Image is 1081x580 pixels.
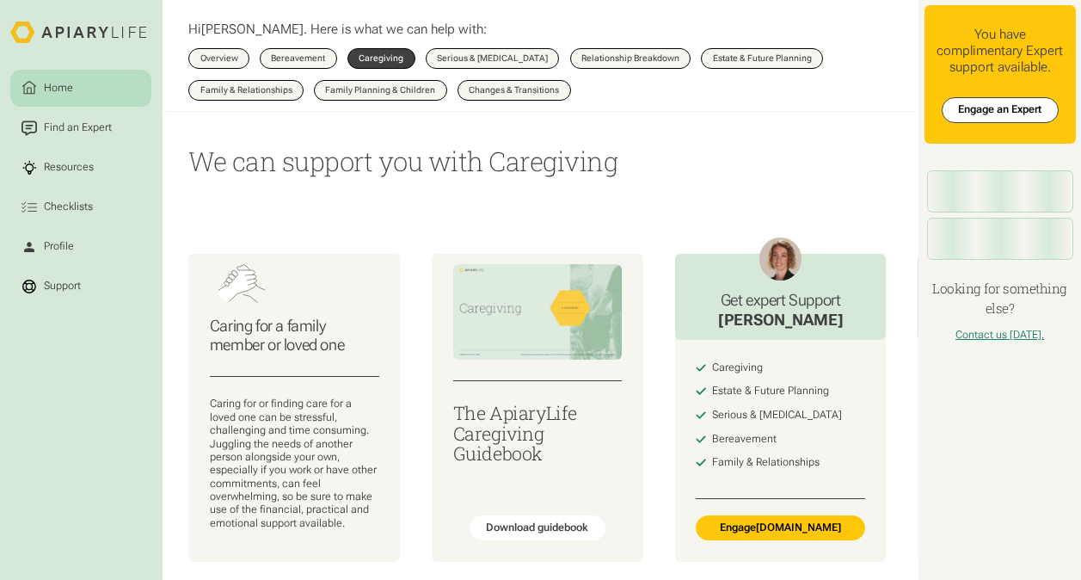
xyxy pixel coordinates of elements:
a: Support [10,268,151,305]
div: Caregiving [359,54,403,63]
div: Home [41,80,76,96]
a: Family Planning & Children [314,80,447,101]
h3: Caring for a family member or loved one [210,317,379,355]
div: Download guidebook [486,521,588,534]
a: Download guidebook [470,515,605,541]
p: Caring for or finding care for a loved one can be stressful, challenging and time consuming. Jugg... [210,398,379,530]
a: Resources [10,149,151,186]
a: Changes & Transitions [458,80,571,101]
p: Hi . Here is what we can help with: [188,22,487,38]
a: Find an Expert [10,109,151,146]
div: Serious & [MEDICAL_DATA] [437,54,548,63]
span: [DOMAIN_NAME] [756,521,841,534]
div: Find an Expert [41,120,114,136]
div: Profile [41,239,77,255]
div: Serious & [MEDICAL_DATA] [712,409,842,422]
a: Family & Relationships [188,80,304,101]
h3: Get expert Support [718,291,844,310]
div: Bereavement [712,433,777,446]
div: Estate & Future Planning [712,385,829,398]
div: Checklists [41,200,95,215]
a: Home [10,70,151,107]
div: You have complimentary Expert support available. [935,27,1066,77]
a: Bereavement [260,48,337,69]
a: Relationship Breakdown [570,48,691,69]
div: [PERSON_NAME] [718,310,844,330]
div: Estate & Future Planning [713,54,812,63]
div: Caregiving [712,361,763,374]
a: Checklists [10,188,151,225]
span: [PERSON_NAME] [201,22,304,37]
div: Relationship Breakdown [581,54,679,63]
a: Engage[DOMAIN_NAME] [696,515,865,541]
a: Profile [10,228,151,265]
a: Caregiving [347,48,415,69]
h1: We can support you with Caregiving [188,144,892,179]
div: Resources [41,160,96,176]
h3: The ApiaryLife Caregiving Guidebook [453,403,623,464]
a: Overview [188,48,249,69]
div: Family Planning & Children [325,86,435,95]
a: Engage an Expert [942,97,1059,123]
div: Family & Relationships [200,86,292,95]
a: Contact us [DATE]. [955,329,1044,341]
div: Changes & Transitions [469,86,559,95]
div: Bereavement [271,54,325,63]
a: Serious & [MEDICAL_DATA] [426,48,560,69]
a: Estate & Future Planning [701,48,823,69]
div: Support [41,279,83,294]
div: Family & Relationships [712,456,820,469]
h4: Looking for something else? [924,279,1076,318]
